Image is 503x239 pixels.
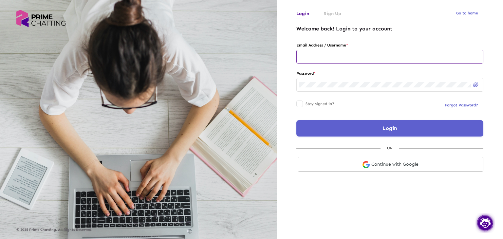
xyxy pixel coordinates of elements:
[296,70,483,77] label: Password
[296,26,483,32] h4: Welcome back! Login to your account
[296,42,483,49] label: Email Address / Username
[296,8,309,19] a: Login
[456,11,478,15] span: Go to home
[473,83,478,87] img: eye-off.svg
[298,157,483,172] a: Continue with Google
[471,80,480,89] button: Hide password
[16,228,260,232] p: © 2025 Prime Chatting. All Rights Reserved.
[451,7,483,19] button: Go to home
[324,8,341,19] a: Sign Up
[16,10,65,27] img: logo
[296,120,483,137] button: Login
[382,125,397,131] span: Login
[306,100,334,108] span: Stay signed in?
[363,161,370,168] img: google-login.svg
[475,213,495,233] img: chat.png
[439,99,483,111] button: Forgot Password?
[381,144,399,152] div: OR
[445,103,478,107] span: Forgot Password?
